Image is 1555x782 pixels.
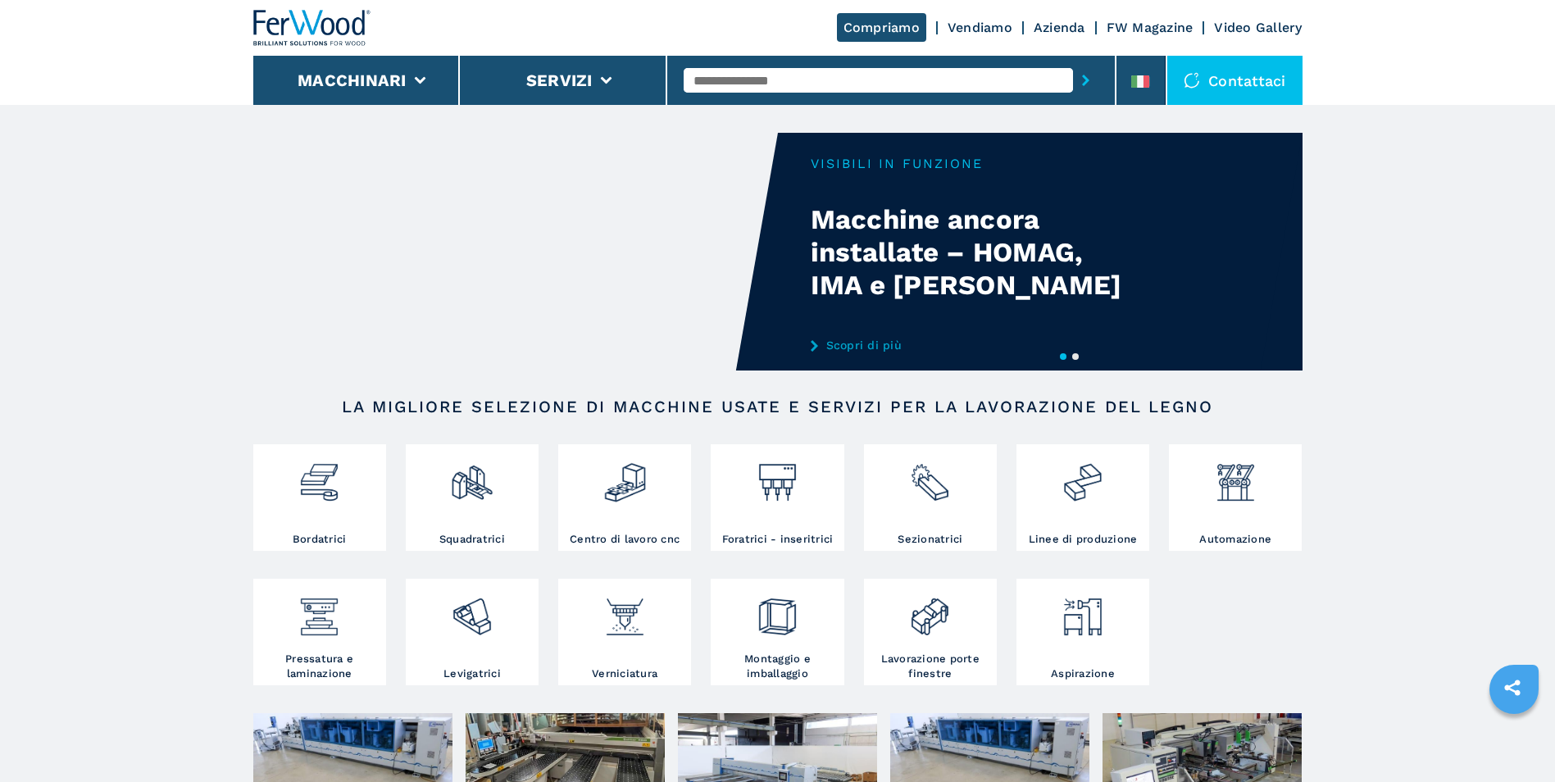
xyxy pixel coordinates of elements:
[526,70,593,90] button: Servizi
[450,583,493,639] img: levigatrici_2.png
[406,444,539,551] a: Squadratrici
[592,666,657,681] h3: Verniciatura
[450,448,493,504] img: squadratrici_2.png
[722,532,834,547] h3: Foratrici - inseritrici
[293,532,347,547] h3: Bordatrici
[1184,72,1200,89] img: Contattaci
[711,579,843,685] a: Montaggio e imballaggio
[298,448,341,504] img: bordatrici_1.png
[257,652,382,681] h3: Pressatura e laminazione
[1214,20,1302,35] a: Video Gallery
[603,448,647,504] img: centro_di_lavoro_cnc_2.png
[1167,56,1303,105] div: Contattaci
[1016,579,1149,685] a: Aspirazione
[711,444,843,551] a: Foratrici - inseritrici
[1060,353,1066,360] button: 1
[1051,666,1115,681] h3: Aspirazione
[298,70,407,90] button: Macchinari
[558,579,691,685] a: Verniciatura
[253,444,386,551] a: Bordatrici
[443,666,501,681] h3: Levigatrici
[908,583,952,639] img: lavorazione_porte_finestre_2.png
[898,532,962,547] h3: Sezionatrici
[1107,20,1194,35] a: FW Magazine
[603,583,647,639] img: verniciatura_1.png
[558,444,691,551] a: Centro di lavoro cnc
[868,652,993,681] h3: Lavorazione porte finestre
[1029,532,1138,547] h3: Linee di produzione
[1016,444,1149,551] a: Linee di produzione
[406,579,539,685] a: Levigatrici
[1492,667,1533,708] a: sharethis
[1061,448,1104,504] img: linee_di_produzione_2.png
[253,133,778,371] video: Your browser does not support the video tag.
[298,583,341,639] img: pressa-strettoia.png
[1073,61,1098,99] button: submit-button
[1061,583,1104,639] img: aspirazione_1.png
[908,448,952,504] img: sezionatrici_2.png
[306,397,1250,416] h2: LA MIGLIORE SELEZIONE DI MACCHINE USATE E SERVIZI PER LA LAVORAZIONE DEL LEGNO
[1169,444,1302,551] a: Automazione
[811,339,1132,352] a: Scopri di più
[837,13,926,42] a: Compriamo
[756,583,799,639] img: montaggio_imballaggio_2.png
[756,448,799,504] img: foratrici_inseritrici_2.png
[1214,448,1257,504] img: automazione.png
[570,532,680,547] h3: Centro di lavoro cnc
[253,10,371,46] img: Ferwood
[253,579,386,685] a: Pressatura e laminazione
[1199,532,1271,547] h3: Automazione
[864,444,997,551] a: Sezionatrici
[1034,20,1085,35] a: Azienda
[948,20,1012,35] a: Vendiamo
[715,652,839,681] h3: Montaggio e imballaggio
[1072,353,1079,360] button: 2
[864,579,997,685] a: Lavorazione porte finestre
[439,532,505,547] h3: Squadratrici
[1485,708,1543,770] iframe: Chat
